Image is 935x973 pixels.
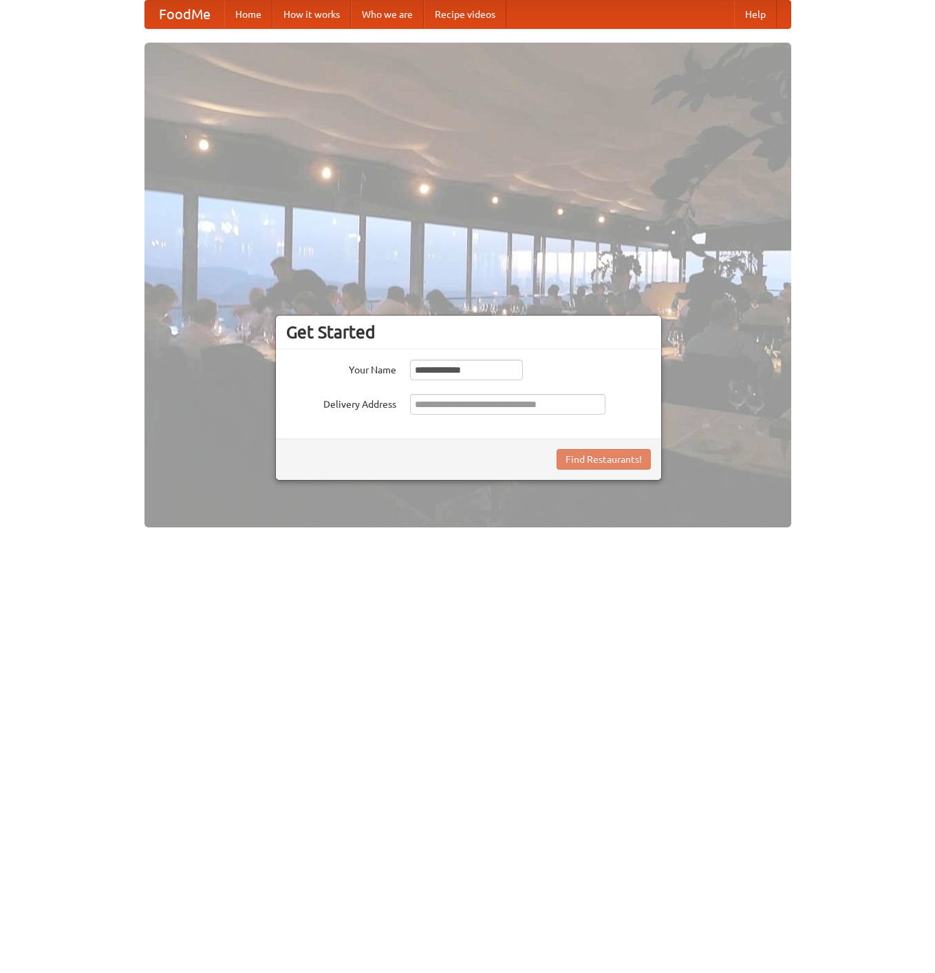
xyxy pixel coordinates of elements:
[557,449,651,470] button: Find Restaurants!
[734,1,777,28] a: Help
[286,394,396,411] label: Delivery Address
[286,360,396,377] label: Your Name
[224,1,272,28] a: Home
[272,1,351,28] a: How it works
[286,322,651,342] h3: Get Started
[424,1,506,28] a: Recipe videos
[351,1,424,28] a: Who we are
[145,1,224,28] a: FoodMe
